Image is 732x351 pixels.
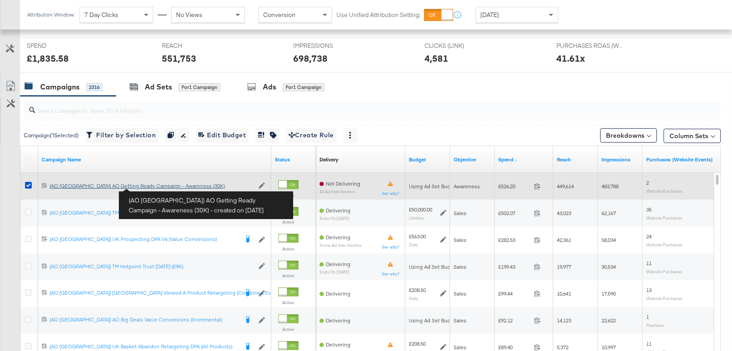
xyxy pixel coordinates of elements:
[557,183,574,190] span: 449,614
[454,183,480,190] span: Awareness
[557,210,571,216] span: 43,023
[145,82,172,92] div: Ad Sets
[337,11,421,19] label: Use Unified Attribution Setting:
[289,130,334,141] span: Create Rule
[409,317,459,324] div: Using Ad Set Budget
[646,215,682,220] sub: Website Purchases
[27,42,94,50] span: SPEND
[602,210,616,216] span: 62,167
[162,42,229,50] span: REACH
[646,188,682,194] sub: Website Purchases
[320,216,350,221] sub: ends on [DATE]
[556,52,585,65] div: 41.61x
[84,11,118,19] span: 7 Day Clicks
[27,52,69,65] div: £1,835.58
[646,269,682,274] sub: Website Purchases
[557,344,568,351] span: 5,372
[27,12,75,18] div: Attribution Window:
[498,263,530,270] span: £199.43
[326,261,350,267] span: Delivering
[50,289,238,296] div: (AO [GEOGRAPHIC_DATA]) [GEOGRAPHIC_DATA] Viewed A Product Retargeting (Combined Events)
[275,156,312,163] a: Shows the current state of your Ad Campaign.
[278,300,299,305] label: Active
[50,209,254,217] a: (AO [GEOGRAPHIC_DATA]) TM Kitchen Campaign 2025 (£50K)
[283,83,324,91] div: for 1 Campaign
[50,263,254,271] a: (AO [GEOGRAPHIC_DATA]) TM Hotpoint Trust [DATE] (£9K)
[454,344,467,351] span: Sales
[293,42,360,50] span: IMPRESSIONS
[196,128,248,143] button: Edit Budget
[278,273,299,279] label: Active
[50,316,238,325] a: (AO [GEOGRAPHIC_DATA]) AO Big Deals Value Conversions (Incremental)
[278,246,299,252] label: Active
[498,344,530,351] span: £89.40
[409,296,418,301] sub: Daily
[454,317,467,324] span: Sales
[409,287,426,294] div: £208.50
[498,237,530,243] span: £282.53
[602,317,616,324] span: 22,622
[88,130,156,141] span: Filter by Selection
[454,290,467,297] span: Sales
[498,290,530,297] span: £99.44
[646,206,652,213] span: 35
[454,237,467,243] span: Sales
[602,237,616,243] span: 58,034
[293,52,328,65] div: 698,738
[557,290,571,297] span: 10,641
[50,209,254,216] div: (AO [GEOGRAPHIC_DATA]) TM Kitchen Campaign 2025 (£50K)
[40,82,80,92] div: Campaigns
[320,156,338,163] a: Reflects the ability of your Ad Campaign to achieve delivery based on ad states, schedule and bud...
[179,83,220,91] div: for 1 Campaign
[498,210,530,216] span: £502.07
[278,326,299,332] label: Active
[646,260,652,266] span: 11
[425,42,492,50] span: CLICKS (LINK)
[454,263,467,270] span: Sales
[50,316,238,323] div: (AO [GEOGRAPHIC_DATA]) AO Big Deals Value Conversions (Incremental)
[320,189,360,194] sub: All Ad Sets Inactive
[602,183,618,190] span: 483,788
[557,317,571,324] span: 14,123
[409,156,446,163] a: The maximum amount you're willing to spend on your ads, on average each day or over the lifetime ...
[50,236,238,243] div: (AO [GEOGRAPHIC_DATA]) UK Prospecting DPA V6 (Value Conversions)
[326,317,350,324] span: Delivering
[646,233,652,240] span: 24
[646,296,682,301] sub: Website Purchases
[498,183,530,190] span: £526.20
[409,242,418,247] sub: Daily
[278,219,299,225] label: Active
[602,156,639,163] a: The number of times your ad was served. On mobile apps an ad is counted as served the first time ...
[320,243,362,248] sub: Some Ad Sets Inactive
[326,207,350,214] span: Delivering
[263,82,276,92] div: Ads
[602,263,616,270] span: 30,534
[409,263,459,271] div: Using Ad Set Budget
[664,129,721,143] button: Column Sets
[557,263,571,270] span: 19,977
[263,11,295,19] span: Conversion
[326,234,350,241] span: Delivering
[50,289,238,298] a: (AO [GEOGRAPHIC_DATA]) [GEOGRAPHIC_DATA] Viewed A Product Retargeting (Combined Events)
[409,206,432,213] div: £50,000.00
[320,270,350,275] sub: ends on [DATE]
[50,182,254,190] div: (AO [GEOGRAPHIC_DATA]) AO Getting Ready Campaign - Awareness (30K)
[498,156,550,163] a: The total amount spent to date.
[409,233,426,240] div: £563.00
[176,11,202,19] span: No Views
[646,242,682,247] sub: Website Purchases
[480,11,499,19] span: [DATE]
[425,52,448,65] div: 4,581
[326,341,350,348] span: Delivering
[286,128,337,143] button: Create Rule
[320,156,338,163] div: Delivery
[646,322,664,328] sub: Purchase
[646,340,652,347] span: 11
[278,192,299,198] label: Active
[646,156,728,163] a: The number of times a purchase was made tracked by your Custom Audience pixel on your website aft...
[646,287,652,293] span: 13
[602,290,616,297] span: 17,590
[326,180,360,187] span: Not Delivering
[50,343,238,350] div: (AO [GEOGRAPHIC_DATA]) UK Basket Abandon Retargeting DPA (All Products)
